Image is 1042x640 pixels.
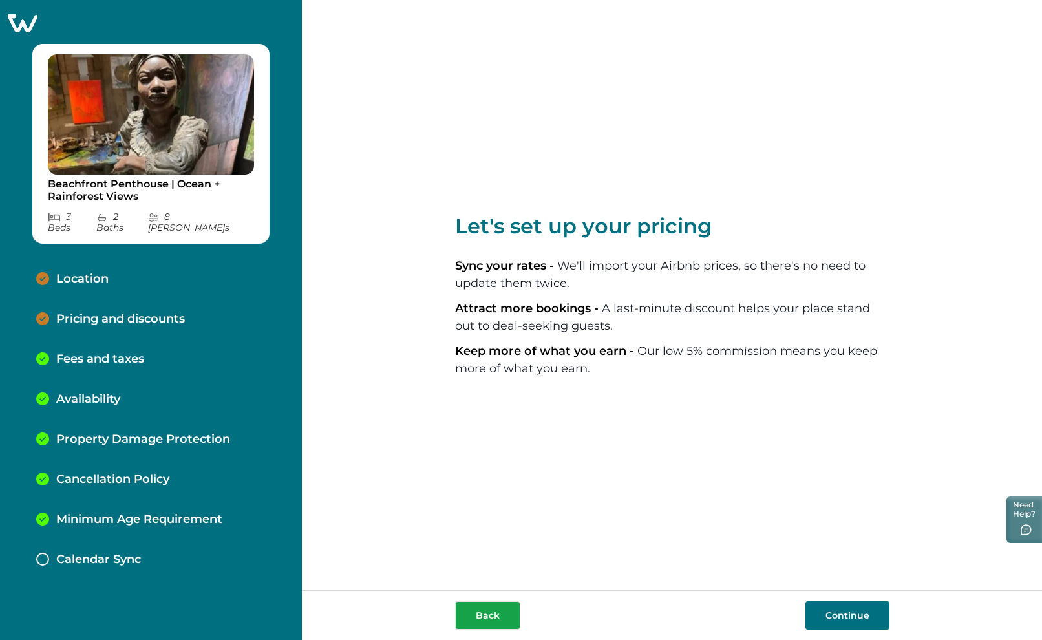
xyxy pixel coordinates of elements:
p: Let's set up your pricing [455,213,889,239]
li: We'll import your Airbnb prices, so there's no need to update them twice. [455,257,889,292]
p: Property Damage Protection [56,432,230,447]
img: propertyImage_Beachfront Penthouse | Ocean + Rainforest Views [48,54,254,175]
li: Our low 5% commission means you keep more of what you earn. [455,343,889,378]
li: A last-minute discount helps your place stand out to deal-seeking guests. [455,300,889,335]
p: Availability [56,392,120,407]
p: 3 Bed s [48,211,96,233]
p: Fees and taxes [56,352,144,367]
span: Attract more bookings - [455,301,602,315]
span: Sync your rates - [455,259,557,273]
p: Location [56,272,109,286]
button: Continue [805,601,889,630]
p: Calendar Sync [56,553,141,567]
p: Minimum Age Requirement [56,513,222,527]
p: 2 Bath s [96,211,147,233]
button: Back [455,601,520,630]
p: Cancellation Policy [56,473,169,487]
p: Pricing and discounts [56,312,185,326]
p: 8 [PERSON_NAME] s [148,211,255,233]
span: Keep more of what you earn - [455,344,637,358]
p: Beachfront Penthouse | Ocean + Rainforest Views [48,178,254,203]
